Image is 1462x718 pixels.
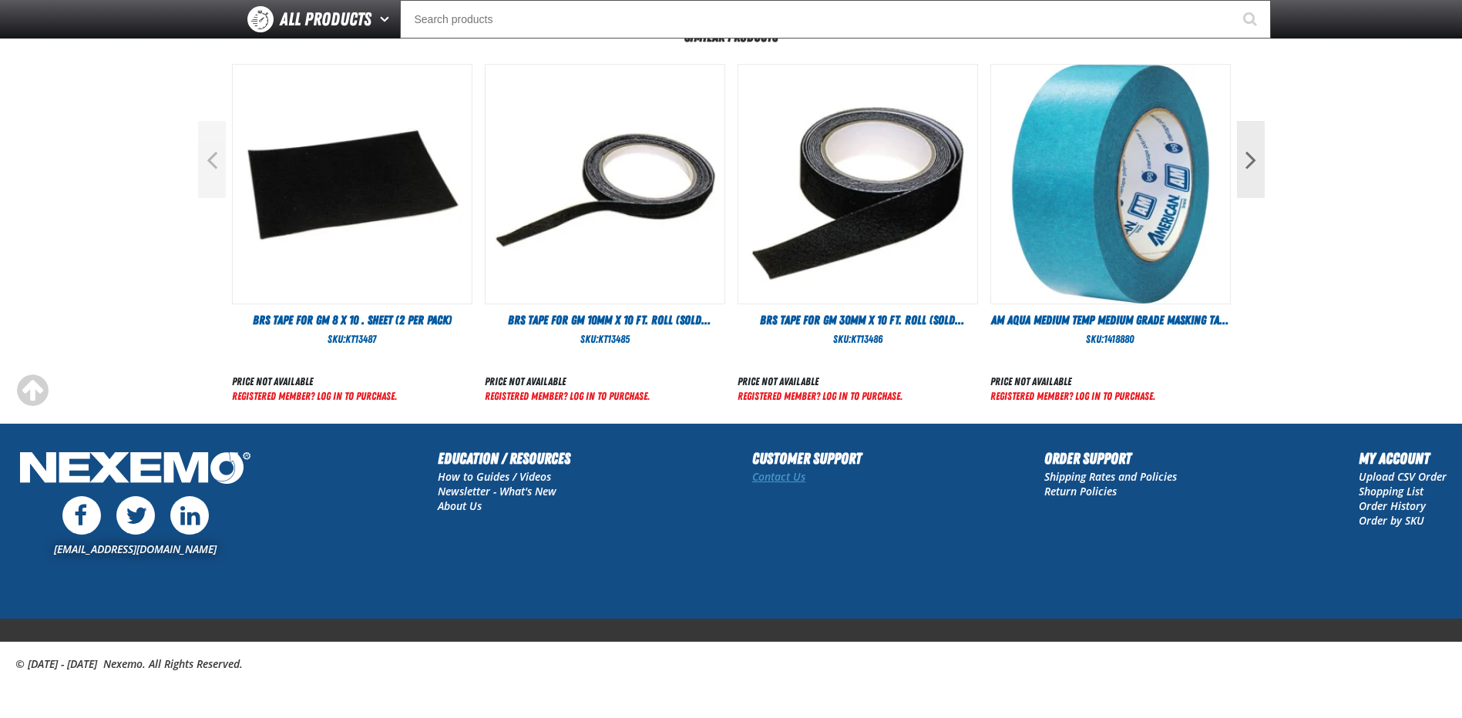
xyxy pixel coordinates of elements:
[990,332,1231,347] div: SKU:
[1359,469,1447,484] a: Upload CSV Order
[345,333,376,345] span: KT13487
[15,447,255,492] img: Nexemo Logo
[438,484,556,498] a: Newsletter - What's New
[1359,498,1426,513] a: Order History
[1359,513,1424,528] a: Order by SKU
[1359,447,1447,470] h2: My Account
[1237,121,1265,198] button: Next
[485,374,650,389] div: Price not available
[990,312,1231,329] a: AM Aqua Medium Temp Medium Grade Masking Tape 48mm x 54.8m (6 per pack)
[485,332,725,347] div: SKU:
[232,390,397,402] a: Registered Member? Log In to purchase.
[438,469,551,484] a: How to Guides / Videos
[280,5,371,33] span: All Products
[233,65,472,304] img: BRS Tape For Gm 8 X 10 . Sheet (2 per pack)
[991,65,1230,304] : View Details of the AM Aqua Medium Temp Medium Grade Masking Tape 48mm x 54.8m (6 per pack)
[438,447,570,470] h2: Education / Resources
[738,312,978,329] a: BRS Tape For Gm 30mm X 10 Ft. Roll (Sold Individually)
[508,313,711,344] span: BRS Tape For Gm 10mm X 10 Ft. Roll (Sold Individually)
[991,313,1229,344] span: AM Aqua Medium Temp Medium Grade Masking Tape 48mm x 54.8m (6 per pack)
[1044,447,1177,470] h2: Order Support
[198,121,226,198] button: Previous
[233,65,472,304] : View Details of the BRS Tape For Gm 8 X 10 . Sheet (2 per pack)
[485,312,725,329] a: BRS Tape For Gm 10mm X 10 Ft. Roll (Sold Individually)
[752,469,805,484] a: Contact Us
[738,332,978,347] div: SKU:
[485,390,650,402] a: Registered Member? Log In to purchase.
[738,65,977,304] img: BRS Tape For Gm 30mm X 10 Ft. Roll (Sold Individually)
[486,65,724,304] img: BRS Tape For Gm 10mm X 10 Ft. Roll (Sold Individually)
[851,333,882,345] span: KT13486
[1044,484,1117,498] a: Return Policies
[232,312,472,329] a: BRS Tape For Gm 8 X 10 . Sheet (2 per pack)
[253,313,452,327] span: BRS Tape For Gm 8 X 10 . Sheet (2 per pack)
[990,390,1155,402] a: Registered Member? Log In to purchase.
[990,374,1155,389] div: Price not available
[738,374,902,389] div: Price not available
[752,447,862,470] h2: Customer Support
[1104,333,1134,345] span: 1418880
[438,498,482,513] a: About Us
[486,65,724,304] : View Details of the BRS Tape For Gm 10mm X 10 Ft. Roll (Sold Individually)
[54,542,217,556] a: [EMAIL_ADDRESS][DOMAIN_NAME]
[738,65,977,304] : View Details of the BRS Tape For Gm 30mm X 10 Ft. Roll (Sold Individually)
[15,374,49,408] div: Scroll to the top
[738,390,902,402] a: Registered Member? Log In to purchase.
[991,65,1230,304] img: AM Aqua Medium Temp Medium Grade Masking Tape 48mm x 54.8m (6 per pack)
[1044,469,1177,484] a: Shipping Rates and Policies
[232,332,472,347] div: SKU:
[1359,484,1423,498] a: Shopping List
[760,313,964,344] span: BRS Tape For Gm 30mm X 10 Ft. Roll (Sold Individually)
[598,333,630,345] span: KT13485
[232,374,397,389] div: Price not available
